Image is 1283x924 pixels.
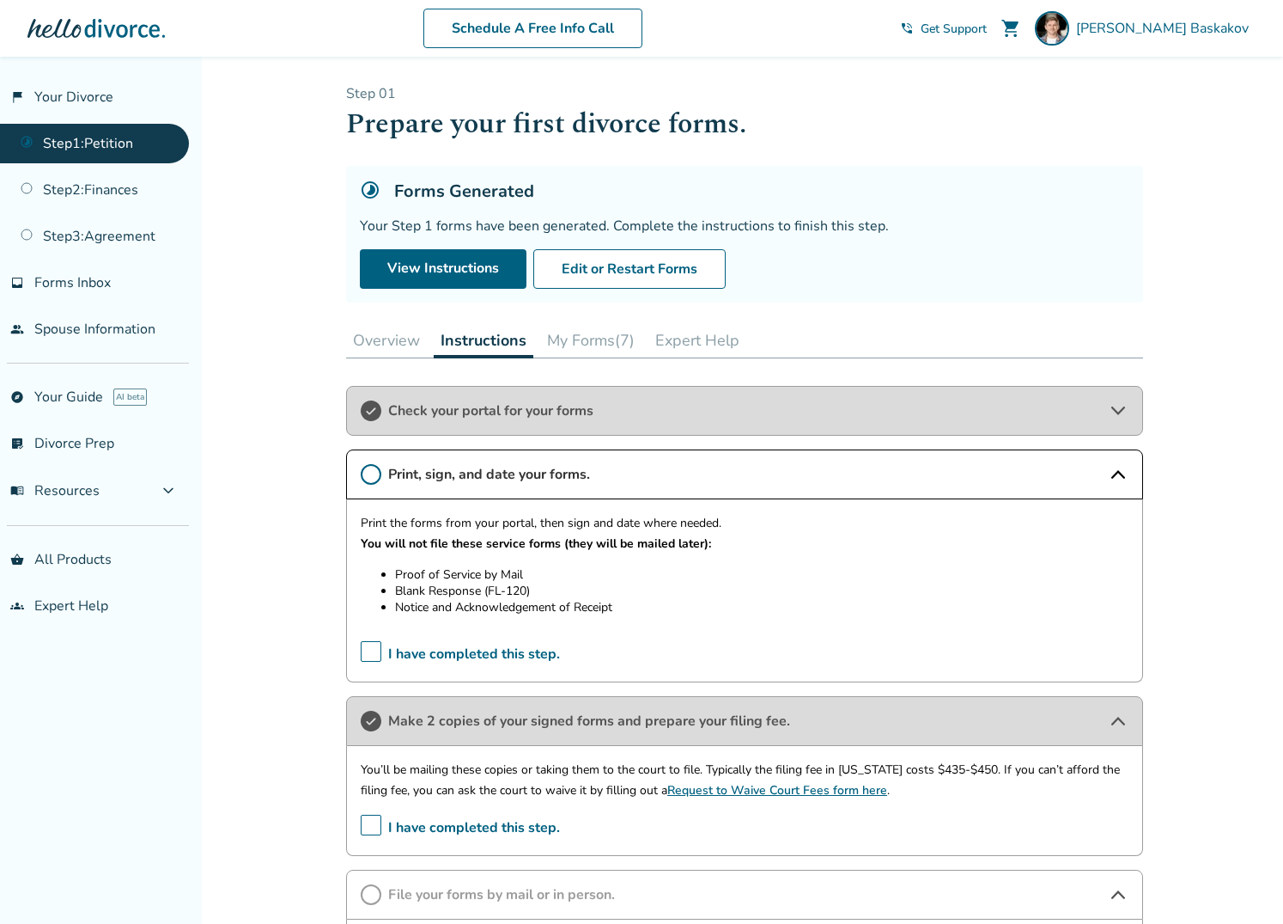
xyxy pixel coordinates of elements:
[10,553,24,566] span: shopping_basket
[533,249,726,289] button: Edit or Restart Forms
[10,481,100,500] span: Resources
[900,21,987,37] a: phone_in_talkGet Support
[361,641,560,668] span: I have completed this step.
[434,323,533,358] button: Instructions
[667,782,887,799] a: Request to Waive Court Fees form here
[1197,841,1283,924] iframe: Chat Widget
[10,437,24,450] span: list_alt_check
[361,760,1128,801] p: You’ll be mailing these copies or taking them to the court to file. Typically the filing fee in [...
[10,484,24,498] span: menu_book
[360,249,526,289] a: View Instructions
[361,513,1128,534] p: Print the forms from your portal, then sign and date where needed.
[388,885,1101,904] span: File your forms by mail or in person.
[10,599,24,613] span: groups
[395,583,1128,599] li: Blank Response (FL-120)
[346,84,1143,103] p: Step 0 1
[423,9,642,48] a: Schedule A Free Info Call
[394,180,534,203] h5: Forms Generated
[10,276,24,290] span: inbox
[540,323,641,358] button: My Forms(7)
[113,389,147,406] span: AI beta
[360,217,1129,236] div: Your Step 1 forms have been generated. Complete the instructions to finish this step.
[395,566,1128,583] li: Proof of Service by Mail
[34,273,111,292] span: Forms Inbox
[388,465,1101,484] span: Print, sign, and date your forms.
[395,599,1128,615] li: Notice and Acknowledgement of Receipt
[388,401,1101,420] span: Check your portal for your forms
[1076,19,1256,38] span: [PERSON_NAME] Baskakov
[10,322,24,336] span: people
[346,323,427,358] button: Overview
[10,390,24,404] span: explore
[648,323,746,358] button: Expert Help
[361,815,560,841] span: I have completed this step.
[346,103,1143,145] h1: Prepare your first divorce forms.
[361,535,711,552] strong: You will not file these service forms (they will be mailed later):
[900,21,914,35] span: phone_in_talk
[1000,18,1021,39] span: shopping_cart
[388,712,1101,731] span: Make 2 copies of your signed forms and prepare your filing fee.
[1035,11,1069,46] img: Vladimir Baskakov
[158,480,179,501] span: expand_more
[921,21,987,37] span: Get Support
[10,90,24,104] span: flag_2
